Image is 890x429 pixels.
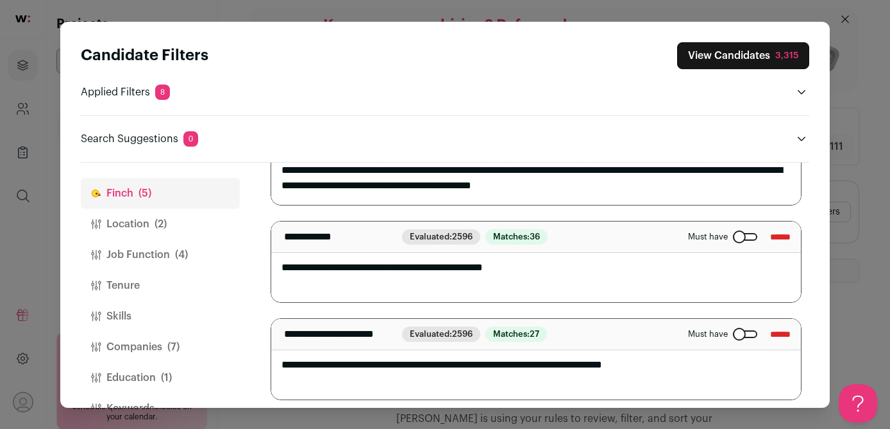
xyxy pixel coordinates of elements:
span: Must have [688,232,728,242]
span: (2) [155,216,167,232]
span: 2596 [452,330,473,338]
p: Search Suggestions [81,131,198,147]
span: (1) [161,370,172,385]
button: Companies(7) [81,332,240,362]
button: Location(2) [81,209,240,239]
button: Close search preferences [677,42,809,69]
span: Must have [688,329,728,339]
span: Evaluated: [402,229,480,245]
div: 3,315 [775,49,798,62]
button: Job Function(4) [81,239,240,270]
span: 27 [530,330,539,338]
p: Applied Filters [81,85,170,100]
button: Tenure [81,270,240,301]
iframe: Help Scout Beacon - Open [839,384,877,423]
button: Finch(5) [81,178,240,209]
span: (5) [139,186,151,201]
button: Education(1) [81,362,240,393]
button: Skills [81,301,240,332]
button: Open applied filters [794,85,809,100]
span: 8 [155,85,170,100]
span: Matches: [485,229,548,245]
span: 36 [530,232,540,241]
strong: Candidate Filters [81,48,208,63]
span: 0 [183,131,198,147]
span: (4) [175,247,188,263]
span: 2596 [452,232,473,241]
span: (7) [167,339,180,355]
span: Evaluated: [402,327,480,342]
button: Keywords [81,393,240,424]
span: Matches: [485,327,547,342]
